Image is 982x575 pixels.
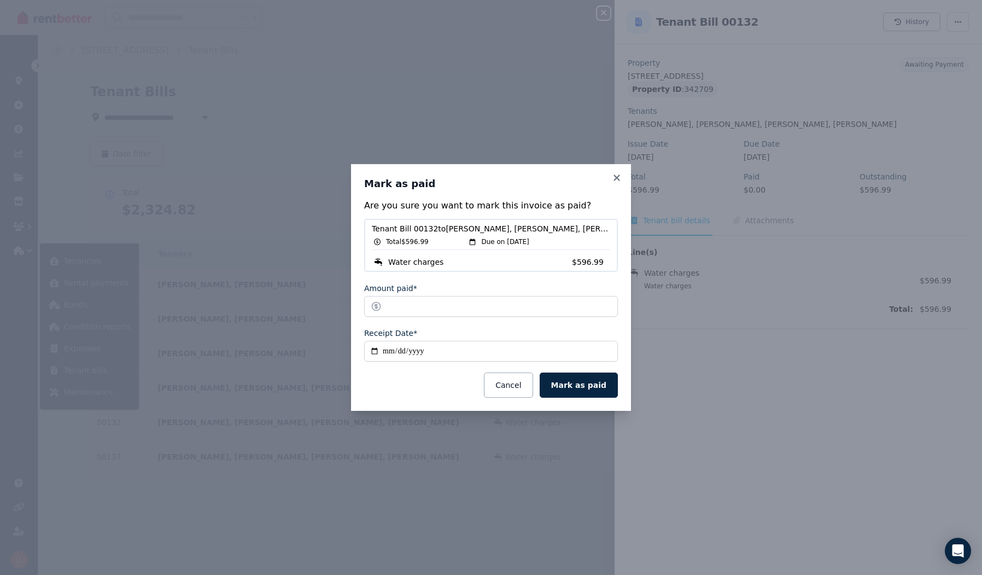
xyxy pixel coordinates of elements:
span: Total $596.99 [386,237,429,246]
div: Open Intercom Messenger [945,538,971,564]
button: Cancel [484,373,533,398]
button: Mark as paid [540,373,618,398]
label: Receipt Date* [364,328,417,339]
label: Amount paid* [364,283,417,294]
p: Are you sure you want to mark this invoice as paid? [364,199,618,212]
span: Due on [DATE] [481,237,529,246]
span: $596.99 [572,257,610,268]
span: Tenant Bill 00132 to [PERSON_NAME], [PERSON_NAME], [PERSON_NAME], [PERSON_NAME] [372,223,610,234]
h3: Mark as paid [364,177,618,190]
span: Water charges [388,257,443,268]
